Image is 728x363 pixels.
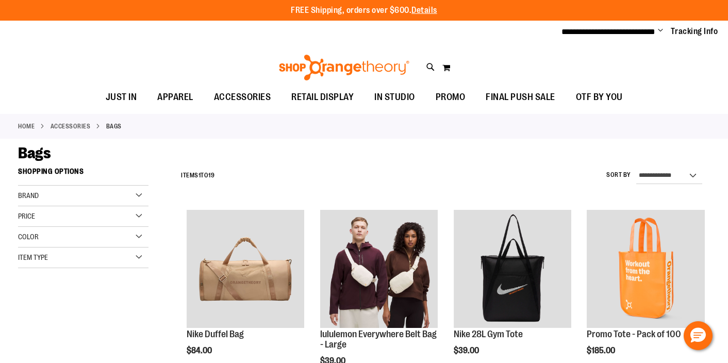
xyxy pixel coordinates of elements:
a: lululemon Everywhere Belt Bag - Large [320,329,437,350]
a: Nike Duffel Bag [187,329,244,339]
img: lululemon Everywhere Belt Bag - Large [320,210,438,328]
a: JUST IN [95,86,147,109]
span: 1 [198,172,201,179]
a: APPAREL [147,86,204,109]
a: lululemon Everywhere Belt Bag - Large [320,210,438,329]
span: Price [18,212,35,220]
a: IN STUDIO [364,86,425,109]
a: Nike 28L Gym Tote [454,329,523,339]
span: $39.00 [454,346,481,355]
span: OTF BY YOU [576,86,623,109]
span: $84.00 [187,346,213,355]
img: Nike Duffel Bag [187,210,305,328]
span: Brand [18,191,39,200]
p: FREE Shipping, orders over $600. [291,5,437,16]
strong: Bags [106,122,122,131]
span: JUST IN [106,86,137,109]
strong: Shopping Options [18,162,148,186]
span: RETAIL DISPLAY [291,86,354,109]
a: FINAL PUSH SALE [475,86,566,109]
span: Color [18,233,39,241]
button: Account menu [658,26,663,37]
a: ACCESSORIES [204,86,282,109]
a: Nike Duffel Bag [187,210,305,329]
span: 19 [208,172,214,179]
label: Sort By [606,171,631,179]
a: Details [411,6,437,15]
a: Promo Tote - Pack of 100 [587,210,705,329]
a: OTF BY YOU [566,86,633,109]
span: Bags [18,144,51,162]
a: Promo Tote - Pack of 100 [587,329,681,339]
a: RETAIL DISPLAY [281,86,364,109]
span: APPAREL [157,86,193,109]
a: Home [18,122,35,131]
span: ACCESSORIES [214,86,271,109]
img: Nike 28L Gym Tote [454,210,572,328]
img: Promo Tote - Pack of 100 [587,210,705,328]
a: ACCESSORIES [51,122,91,131]
span: Item Type [18,253,48,261]
img: Shop Orangetheory [277,55,411,80]
span: $185.00 [587,346,617,355]
button: Hello, have a question? Let’s chat. [684,321,713,350]
span: FINAL PUSH SALE [486,86,555,109]
span: IN STUDIO [374,86,415,109]
a: Nike 28L Gym Tote [454,210,572,329]
h2: Items to [181,168,214,184]
span: PROMO [436,86,466,109]
a: Tracking Info [671,26,718,37]
a: PROMO [425,86,476,109]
